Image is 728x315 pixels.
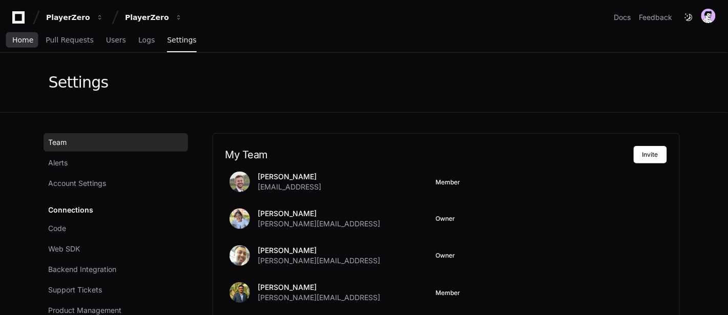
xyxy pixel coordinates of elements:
button: Feedback [639,12,673,23]
button: Member [436,289,461,297]
span: Owner [436,251,455,260]
button: PlayerZero [42,8,108,27]
span: Team [49,137,67,148]
a: Settings [167,29,196,52]
span: Alerts [49,158,68,168]
span: Backend Integration [49,264,117,275]
img: avatar [230,172,250,192]
p: [PERSON_NAME] [258,245,381,256]
span: [PERSON_NAME][EMAIL_ADDRESS] [258,219,381,229]
span: [EMAIL_ADDRESS] [258,182,322,192]
button: Invite [634,146,667,163]
span: Web SDK [49,244,80,254]
button: Member [436,178,461,186]
a: Backend Integration [44,260,188,279]
a: Powered byPylon [72,35,124,44]
a: Users [106,29,126,52]
img: avatar [701,9,716,23]
a: Docs [614,12,631,23]
span: Pull Requests [46,37,93,43]
p: [PERSON_NAME] [258,208,381,219]
div: PlayerZero [125,12,169,23]
span: [PERSON_NAME][EMAIL_ADDRESS] [258,292,381,303]
span: Account Settings [49,178,107,188]
span: Settings [167,37,196,43]
a: Logs [138,29,155,52]
h2: My Team [225,149,634,161]
img: avatar [230,245,250,266]
img: avatar [230,282,250,303]
span: [PERSON_NAME][EMAIL_ADDRESS] [258,256,381,266]
a: Code [44,219,188,238]
span: Home [12,37,33,43]
span: Code [49,223,67,234]
span: Support Tickets [49,285,102,295]
a: Home [12,29,33,52]
button: PlayerZero [121,8,186,27]
p: [PERSON_NAME] [258,282,381,292]
a: Web SDK [44,240,188,258]
span: Users [106,37,126,43]
a: Account Settings [44,174,188,193]
p: [PERSON_NAME] [258,172,322,182]
a: Pull Requests [46,29,93,52]
div: Settings [49,73,109,92]
a: Alerts [44,154,188,172]
span: Logs [138,37,155,43]
span: Pylon [102,36,124,44]
img: avatar [230,208,250,229]
div: PlayerZero [46,12,90,23]
span: Owner [436,215,455,223]
a: Support Tickets [44,281,188,299]
a: Team [44,133,188,152]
